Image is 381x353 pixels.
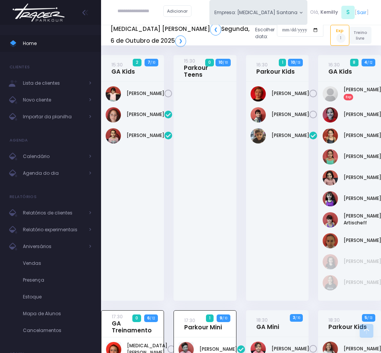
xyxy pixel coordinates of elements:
[10,60,30,75] h4: Clientes
[210,24,221,35] a: ❮
[307,5,371,20] div: [ ]
[272,90,309,97] a: [PERSON_NAME]
[323,128,338,143] img: Isabella Yamaguchi
[279,59,286,66] span: 1
[111,61,123,68] small: 15:30
[323,149,338,164] img: Larissa Yamaguchi
[323,86,338,102] img: Elena Fernandes Rodrigues
[256,61,268,68] small: 16:30
[127,132,164,139] a: [PERSON_NAME]
[323,212,338,227] img: Manuella Oliveira Artischeff
[291,60,295,65] strong: 10
[341,6,355,19] span: S
[219,60,223,65] strong: 10
[23,225,84,235] span: Relatório experimentais
[184,317,195,324] small: 17:30
[23,168,84,178] span: Agenda do dia
[205,59,214,66] span: 0
[251,107,266,123] img: Jorge Lima
[150,316,155,321] small: / 12
[256,61,295,75] a: 16:30Parkour Kids
[323,191,338,206] img: Lorena Alexsandra Souza
[328,61,352,75] a: 16:30GA Kids
[184,57,224,78] a: 15:30Parkour Teens
[272,111,309,118] a: [PERSON_NAME]
[251,86,266,102] img: Artur Vernaglia Bagatin
[23,242,84,251] span: Aniversários
[23,326,92,335] span: Cancelamentos
[336,34,346,43] span: 1
[364,60,367,65] strong: 4
[328,61,340,68] small: 16:30
[293,315,295,321] strong: 3
[184,317,222,331] a: 17:30Parkour Mini
[349,27,371,44] a: Treino livre
[251,128,266,143] img: Pedro Henrique Negrão Tateishi
[111,21,323,49] div: Escolher data:
[111,24,249,47] h5: [MEDICAL_DATA] [PERSON_NAME] Segunda, 6 de Outubro de 2025
[272,345,309,352] a: [PERSON_NAME]
[106,86,121,102] img: Manuella Velloso Beio
[323,233,338,248] img: Rafaela tiosso zago
[23,112,84,122] span: Importar da planilha
[112,313,123,320] small: 17:30
[127,90,164,97] a: [PERSON_NAME]
[23,208,84,218] span: Relatórios de clientes
[323,275,338,290] img: Melissa Hubert
[10,189,37,205] h4: Relatórios
[328,316,367,330] a: 18:30Parkour Kids
[365,315,367,321] strong: 5
[106,107,121,123] img: Manuella Brandão oliveira
[357,9,367,16] a: Sair
[23,95,84,105] span: Novo cliente
[350,59,358,66] span: 8
[148,60,150,65] strong: 7
[106,128,121,143] img: Niara Belisário Cruz
[23,78,84,88] span: Lista de clientes
[23,258,92,268] span: Vendas
[223,60,228,65] small: / 10
[320,9,338,16] span: Kemilly
[199,346,237,353] a: [PERSON_NAME]
[295,60,300,65] small: / 13
[330,25,349,45] a: Exp1
[127,111,164,118] a: [PERSON_NAME]
[295,316,300,320] small: / 10
[344,94,353,100] span: Exp
[367,60,372,65] small: / 12
[23,39,92,48] span: Home
[147,315,150,321] strong: 6
[272,132,309,139] a: [PERSON_NAME]
[323,107,338,123] img: Gabriela Jordão Izumida
[175,35,186,47] a: ❯
[150,60,155,65] small: / 10
[23,309,92,319] span: Mapa de Alunos
[220,315,222,321] strong: 9
[323,170,338,185] img: Liz Stetz Tavernaro Torres
[163,5,191,17] a: Adicionar
[23,152,84,161] span: Calendário
[133,59,141,66] span: 2
[111,61,135,75] a: 15:30GA Kids
[23,275,92,285] span: Presença
[112,313,152,334] a: 17:30GA Treinamento
[367,316,372,320] small: / 13
[10,133,28,148] h4: Agenda
[256,316,279,330] a: 18:30GA Mini
[328,317,340,323] small: 18:30
[132,314,141,322] span: 0
[310,9,319,16] span: Olá,
[323,254,338,269] img: Lara Hubert
[184,58,195,64] small: 15:30
[222,316,227,321] small: / 10
[23,292,92,302] span: Estoque
[206,314,213,322] span: 1
[256,317,268,323] small: 18:30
